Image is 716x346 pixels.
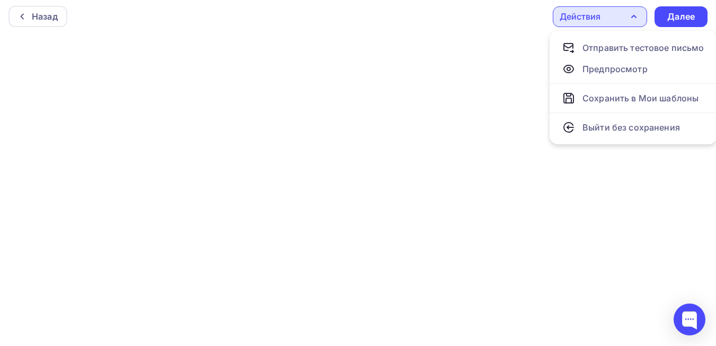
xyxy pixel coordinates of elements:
[582,92,699,105] div: Сохранить в Мои шаблоны
[582,63,648,75] div: Предпросмотр
[553,6,647,27] button: Действия
[667,11,695,23] div: Далее
[582,41,704,54] div: Отправить тестовое письмо
[32,10,58,23] div: Назад
[582,121,680,134] div: Выйти без сохранения
[560,10,600,23] div: Действия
